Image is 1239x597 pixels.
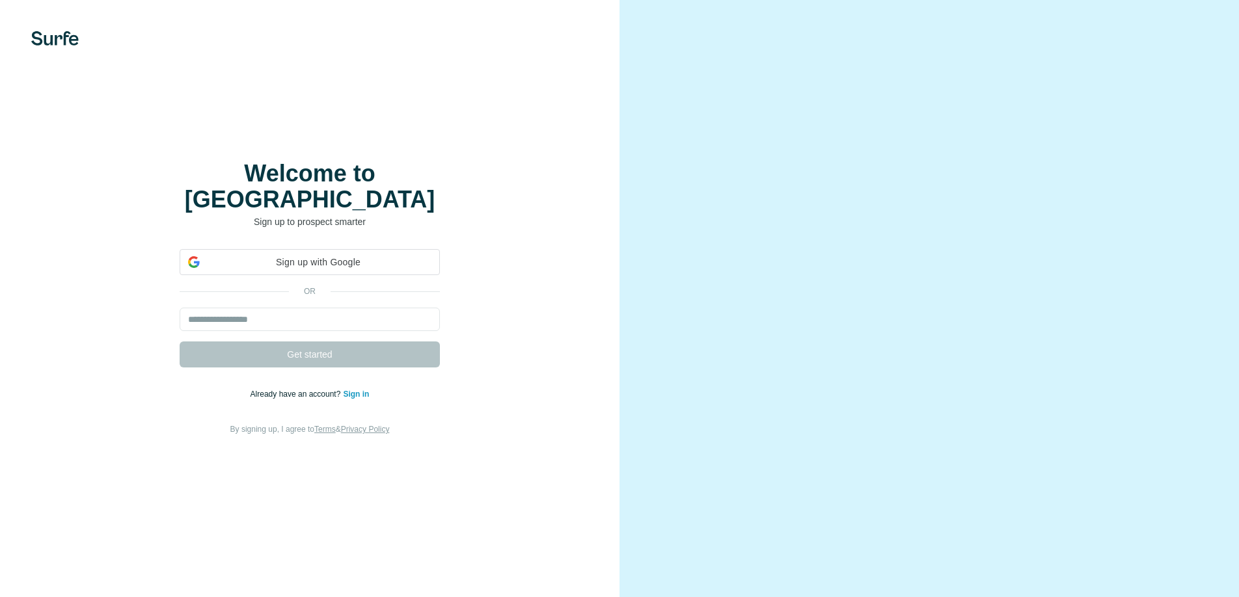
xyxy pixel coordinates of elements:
span: By signing up, I agree to & [230,425,390,434]
p: Sign up to prospect smarter [180,215,440,228]
iframe: Sign in with Google Button [173,274,446,302]
a: Sign in [343,390,369,399]
span: Already have an account? [251,390,344,399]
span: Sign up with Google [205,256,431,269]
h1: Welcome to [GEOGRAPHIC_DATA] [180,161,440,213]
img: Surfe's logo [31,31,79,46]
a: Privacy Policy [341,425,390,434]
div: Sign up with Google [180,249,440,275]
a: Terms [314,425,336,434]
